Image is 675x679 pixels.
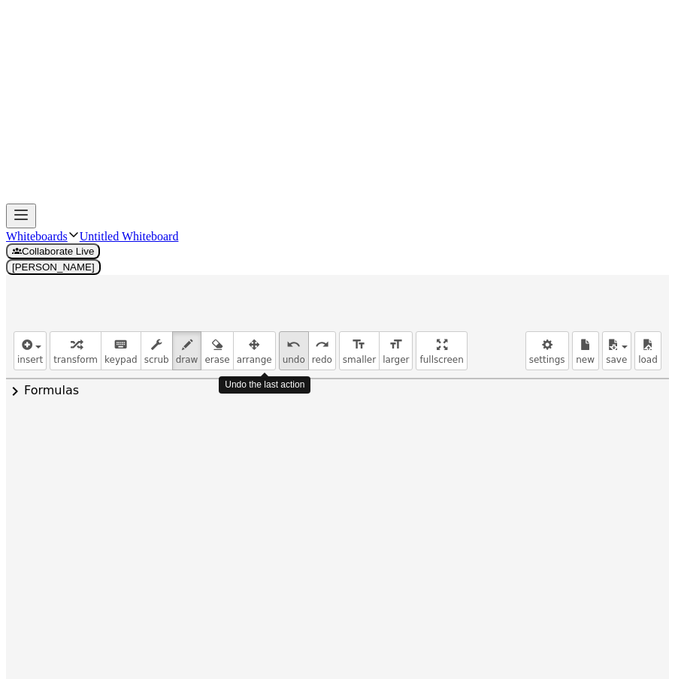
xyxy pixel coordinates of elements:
button: scrub [141,331,173,370]
span: erase [204,355,229,365]
button: Collaborate Live [6,243,100,259]
button: undoundo [279,331,309,370]
span: new [576,355,595,365]
span: arrange [237,355,272,365]
div: Undo the last action [219,376,310,394]
span: insert [17,355,43,365]
button: settings [525,331,569,370]
span: larger [383,355,409,365]
button: [PERSON_NAME] [6,259,101,275]
span: fullscreen [419,355,463,365]
span: scrub [144,355,169,365]
span: smaller [343,355,376,365]
button: load [634,331,661,370]
span: Collaborate Live [12,246,94,257]
button: save [602,331,631,370]
button: format_sizelarger [379,331,413,370]
span: draw [176,355,198,365]
span: transform [53,355,98,365]
button: redoredo [308,331,336,370]
span: redo [312,355,332,365]
span: undo [283,355,305,365]
span: settings [529,355,565,365]
i: format_size [352,336,366,354]
i: format_size [389,336,403,354]
button: insert [14,331,47,370]
a: Untitled Whiteboard [80,230,179,243]
button: keyboardkeypad [101,331,141,370]
i: redo [315,336,329,354]
button: arrange [233,331,276,370]
span: load [638,355,658,365]
button: transform [50,331,101,370]
button: chevron_rightFormulas [6,379,669,403]
button: Toggle navigation [6,204,36,228]
button: format_sizesmaller [339,331,380,370]
span: [PERSON_NAME] [12,261,95,273]
span: chevron_right [6,382,24,400]
button: fullscreen [416,331,467,370]
button: erase [201,331,233,370]
span: save [606,355,627,365]
a: Whiteboards [6,230,68,243]
i: keyboard [114,336,128,354]
button: new [572,331,599,370]
span: keypad [104,355,138,365]
i: undo [286,336,301,354]
button: draw [172,331,202,370]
